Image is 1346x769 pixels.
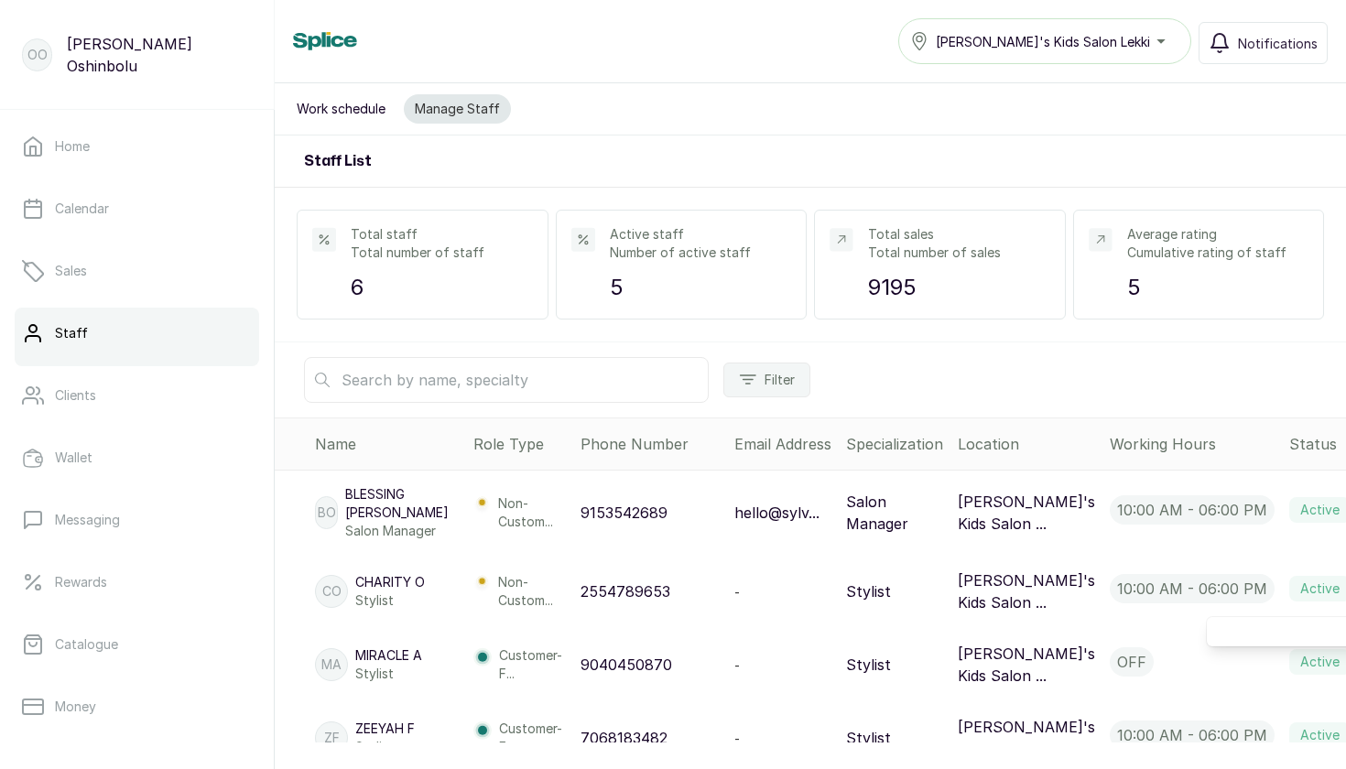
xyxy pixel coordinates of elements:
[355,720,415,738] p: Zeeyah F
[898,18,1191,64] button: [PERSON_NAME]'s Kids Salon Lekki
[734,584,740,600] span: -
[345,522,459,540] p: Salon Manager
[610,271,791,304] p: 5
[1110,574,1275,603] p: 10:00 am - 06:00 pm
[355,591,425,610] p: Stylist
[322,582,342,601] p: CO
[581,433,720,455] div: Phone Number
[55,324,88,342] p: Staff
[15,494,259,546] a: Messaging
[846,433,943,455] div: Specialization
[1127,225,1308,244] p: Average rating
[958,491,1095,535] p: [PERSON_NAME]'s Kids Salon ...
[499,720,566,756] p: Customer-F...
[55,200,109,218] p: Calendar
[15,557,259,608] a: Rewards
[1127,244,1308,262] p: Cumulative rating of staff
[581,727,668,749] p: 7068183482
[15,432,259,483] a: Wallet
[355,738,415,756] p: Stylist
[355,573,425,591] p: Charity O
[498,494,566,531] p: Non-Custom...
[499,646,566,683] p: Customer-F...
[55,635,118,654] p: Catalogue
[15,370,259,421] a: Clients
[846,727,891,749] p: Stylist
[286,94,396,124] button: Work schedule
[734,433,831,455] div: Email Address
[1238,34,1318,53] span: Notifications
[734,502,820,524] p: hello@sylv...
[581,654,672,676] p: 9040450870
[846,654,891,676] p: Stylist
[55,137,90,156] p: Home
[723,363,810,397] button: Filter
[1127,271,1308,304] p: 5
[610,225,791,244] p: Active staff
[868,225,1049,244] p: Total sales
[868,271,1049,304] p: 9195
[351,225,532,244] p: Total staff
[958,716,1095,760] p: [PERSON_NAME]'s Kids Salon ...
[936,32,1150,51] span: [PERSON_NAME]'s Kids Salon Lekki
[355,665,422,683] p: Stylist
[351,271,532,304] p: 6
[55,698,96,716] p: Money
[868,244,1049,262] p: Total number of sales
[1110,433,1275,455] div: Working Hours
[355,646,422,665] p: Miracle A
[734,731,740,746] span: -
[15,245,259,297] a: Sales
[15,308,259,359] a: Staff
[581,502,668,524] p: 9153542689
[315,433,459,455] div: Name
[304,357,709,403] input: Search by name, specialty
[734,657,740,673] span: -
[498,573,566,610] p: Non-Custom...
[55,262,87,280] p: Sales
[55,511,120,529] p: Messaging
[318,504,336,522] p: BO
[1110,720,1275,750] p: 10:00 am - 06:00 pm
[345,485,459,522] p: Blessing [PERSON_NAME]
[610,244,791,262] p: Number of active staff
[765,371,795,389] span: Filter
[958,643,1095,687] p: [PERSON_NAME]'s Kids Salon ...
[958,569,1095,613] p: [PERSON_NAME]'s Kids Salon ...
[15,681,259,732] a: Money
[1199,22,1328,64] button: Notifications
[846,580,891,602] p: Stylist
[15,619,259,670] a: Catalogue
[846,491,943,535] p: Salon Manager
[55,449,92,467] p: Wallet
[581,580,670,602] p: 2554789653
[15,121,259,172] a: Home
[473,433,566,455] div: Role Type
[1110,647,1154,677] p: OFF
[321,655,342,674] p: MA
[351,244,532,262] p: Total number of staff
[15,183,259,234] a: Calendar
[324,729,340,747] p: ZF
[55,386,96,405] p: Clients
[304,150,372,172] h2: Staff List
[55,573,107,591] p: Rewards
[958,433,1095,455] div: Location
[1110,495,1275,525] p: 10:00 am - 06:00 pm
[67,33,252,77] p: [PERSON_NAME] Oshinbolu
[404,94,511,124] button: Manage Staff
[27,46,48,64] p: OO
